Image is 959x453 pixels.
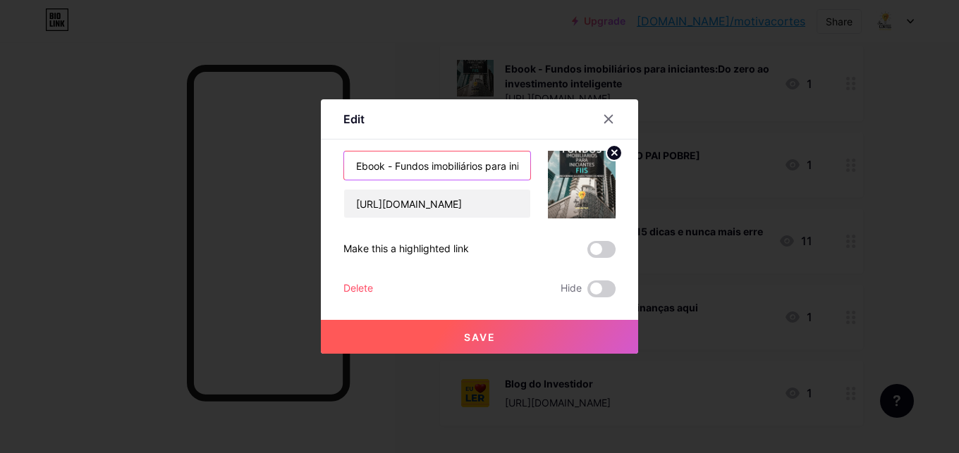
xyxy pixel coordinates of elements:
img: link_thumbnail [548,151,616,218]
input: URL [344,190,530,218]
button: Save [321,320,638,354]
input: Title [344,151,530,180]
span: Save [464,331,496,343]
div: Edit [343,111,365,128]
span: Hide [561,280,582,297]
div: Make this a highlighted link [343,241,469,258]
div: Delete [343,280,373,297]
